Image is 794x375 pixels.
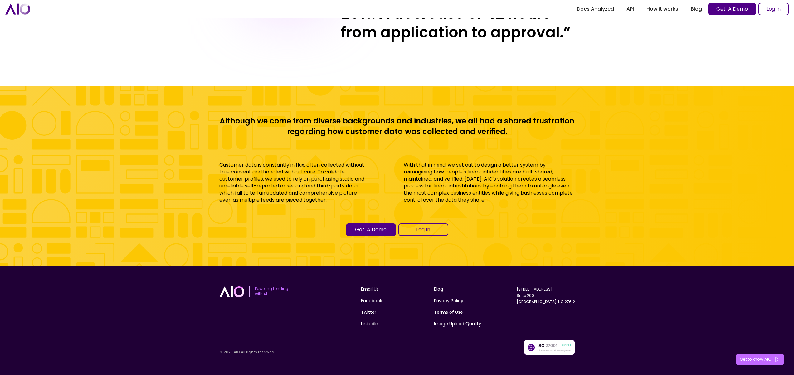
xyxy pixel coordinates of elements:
p: Powering Lending with AI [255,286,288,297]
p: Customer data is constantly in flux, often collected without true consent and handled without car... [219,162,369,203]
a: Log In [758,3,789,15]
a: Get A Demo [346,223,396,236]
a: Docs Analyzed [571,3,620,15]
a: LinkedIn [361,321,378,327]
a: Image Upload Quality [434,321,481,327]
a: Terms of Use [434,309,463,316]
div: Get to know AIO [740,356,772,362]
a: How it works [640,3,684,15]
a: Get A Demo [708,3,756,15]
a: [STREET_ADDRESS]Suite 200[GEOGRAPHIC_DATA], NC 27612 [517,287,575,304]
a: home [5,3,30,14]
a: Facebook [361,297,382,304]
a: Blog [434,286,443,292]
a: API [620,3,640,15]
a: Blog [684,3,708,15]
a: Twitter [361,309,376,316]
a: Email Us [361,286,379,292]
p: With that in mind, we set out to design a better system by reimagining how people's financial ide... [404,162,575,203]
h4: Although we come from diverse backgrounds and industries, we all had a shared frustration regardi... [219,116,575,137]
p: © 2023 AIO All rights reserved [219,350,326,355]
a: Privacy Policy [434,297,463,304]
a: Log In [398,223,448,236]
